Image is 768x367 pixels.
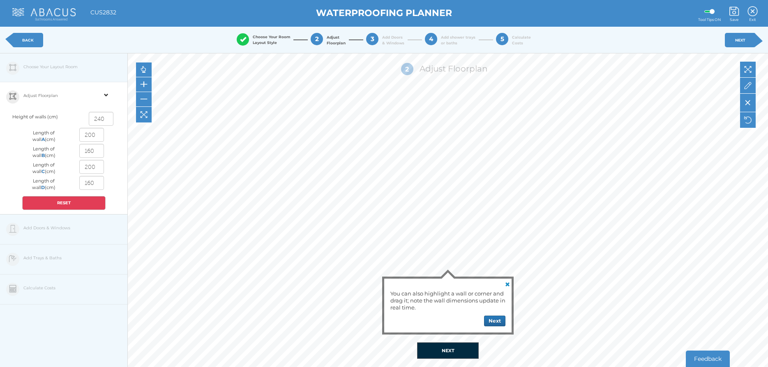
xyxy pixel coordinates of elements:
[740,78,756,94] div: Draw wall
[704,10,715,13] label: Guide
[32,162,55,174] span: Length of wall (cm)
[744,82,752,89] img: draw-icon.png
[253,40,277,45] span: Layout Style
[253,34,290,45] span: Choose Your Room
[502,279,512,289] a: Close
[416,23,485,56] button: 4 Add shower traysor baths
[302,23,355,56] button: 2 AdjustFloorplan
[136,92,152,107] div: Zoom out
[140,111,148,118] img: move-icon.png
[327,35,346,46] span: Adjust Floorplan
[357,23,414,56] button: 3 Add Doors& Windows
[747,17,758,23] span: Exit
[9,92,16,100] img: stage-2-icon.png
[138,8,630,18] h1: WATERPROOFING PLANNER
[745,99,750,107] img: delete-icon.png
[744,116,752,124] img: reset-icon.png
[90,9,116,16] h1: CUS2832
[12,33,43,47] a: BACK
[32,178,55,190] span: Length of wall (cm)
[41,185,45,190] b: D
[42,152,45,158] b: B
[382,35,404,46] span: Add Doors & Windows
[740,112,756,128] div: Reset floorplan
[136,62,152,77] div: Pan Floorplan
[441,35,475,46] span: Add shower trays or baths
[417,342,479,359] button: NEXT
[729,17,739,23] span: Save
[747,2,758,21] a: Exit
[23,82,58,109] span: Adjust Floorplan
[12,114,58,120] span: Height of walls (cm)
[390,287,505,311] div: You can also highlight a wall or corner and drag it; note the wall dimensions update in real time.
[32,130,55,142] span: Length of wall (cm)
[729,6,739,16] img: Save
[487,23,540,56] button: 5 CalculateCosts
[42,136,45,142] b: A
[228,24,300,56] button: Choose Your Room Layout Style
[740,94,756,112] div: Delete wall
[698,17,721,23] span: Tool Tips ON
[140,95,148,103] img: zoom-out-icon.png
[512,35,531,46] span: Calculate Costs
[42,168,45,174] b: C
[686,351,730,367] button: Feedback
[140,81,148,88] img: zoom-in-icon.png
[725,33,756,47] a: NEXT
[747,6,758,16] img: Exit
[740,62,756,78] div: Move wall
[136,107,152,123] div: Center Floorplan
[22,196,106,210] button: RESET
[484,316,505,326] button: Next
[32,146,55,158] span: Length of wall (cm)
[136,77,152,92] div: Zoom in
[744,66,752,73] img: move-icon.png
